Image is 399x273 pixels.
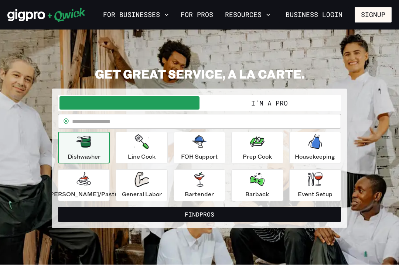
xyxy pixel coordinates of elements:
[59,96,199,110] button: I'm a Business
[295,152,335,161] p: Housekeeping
[48,190,120,198] p: [PERSON_NAME]/Pastry
[128,152,156,161] p: Line Cook
[181,152,218,161] p: FOH Support
[174,169,225,201] button: Bartender
[231,169,283,201] button: Barback
[245,190,269,198] p: Barback
[279,7,349,23] a: Business Login
[243,152,272,161] p: Prep Cook
[289,169,341,201] button: Event Setup
[185,190,214,198] p: Bartender
[178,8,216,21] a: For Pros
[68,152,100,161] p: Dishwasher
[122,190,162,198] p: General Labor
[58,207,341,222] button: FindPros
[231,132,283,163] button: Prep Cook
[116,169,167,201] button: General Labor
[58,169,110,201] button: [PERSON_NAME]/Pastry
[298,190,332,198] p: Event Setup
[116,132,167,163] button: Line Cook
[100,8,172,21] button: For Businesses
[58,132,110,163] button: Dishwasher
[355,7,392,23] button: Signup
[174,132,225,163] button: FOH Support
[289,132,341,163] button: Housekeeping
[52,66,347,81] h2: GET GREAT SERVICE, A LA CARTE.
[199,96,340,110] button: I'm a Pro
[222,8,273,21] button: Resources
